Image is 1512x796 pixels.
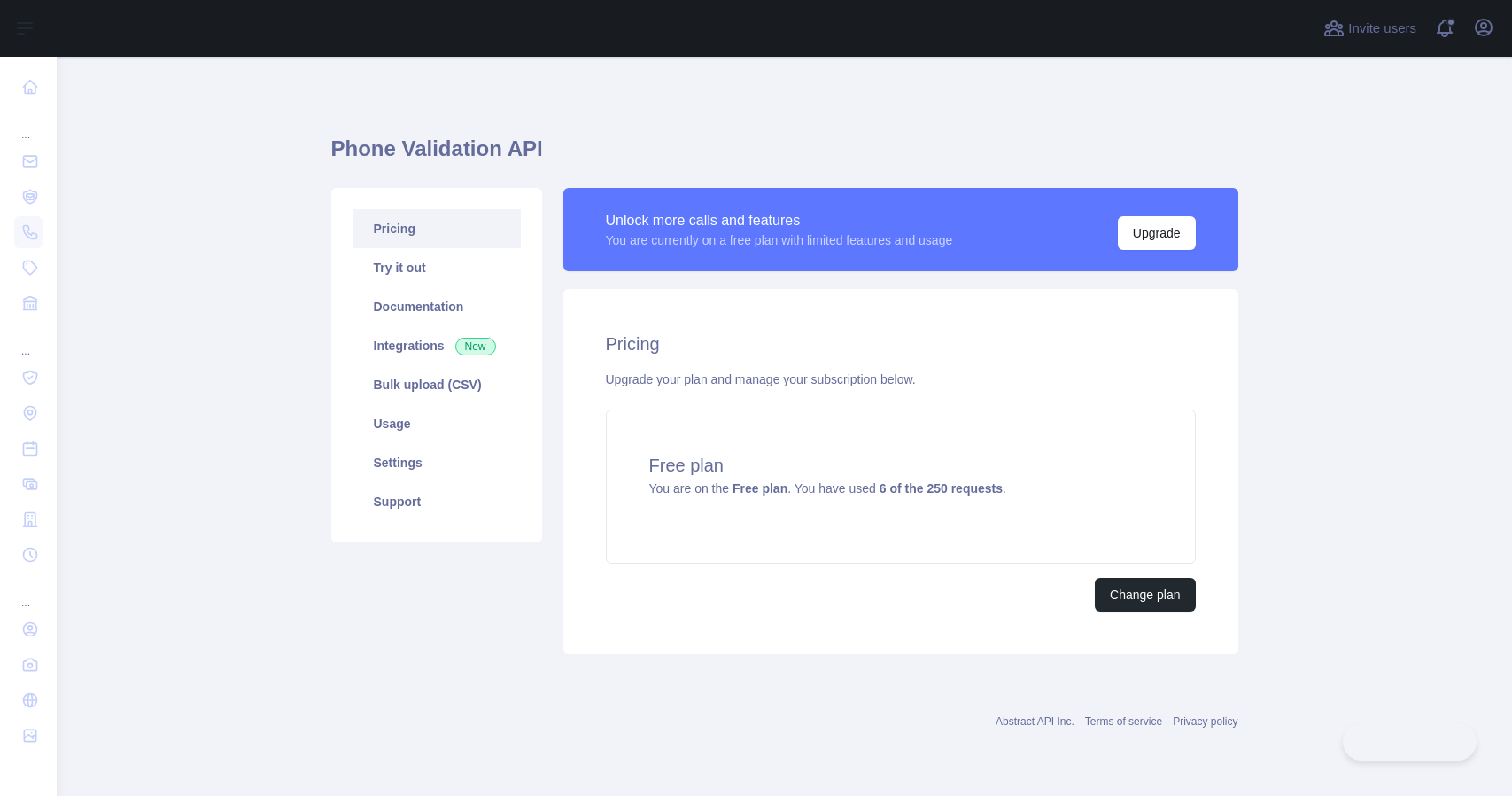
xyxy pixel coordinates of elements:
strong: 6 of the 250 requests [880,481,1003,496]
span: You are on the . You have used . [649,481,1006,496]
button: Invite users [1320,14,1420,43]
div: ... [14,574,43,610]
span: Invite users [1348,19,1416,39]
a: Integrations New [353,326,521,365]
a: Bulk upload (CSV) [353,365,521,404]
a: Settings [353,443,521,482]
div: Unlock more calls and features [606,210,953,231]
span: New [455,338,496,355]
a: Pricing [353,209,521,248]
a: Terms of service [1085,715,1162,728]
button: Upgrade [1118,216,1196,250]
div: Upgrade your plan and manage your subscription below. [606,371,1196,388]
h1: Phone Validation API [331,135,1238,177]
a: Try it out [353,248,521,287]
iframe: Toggle Customer Support [1343,723,1477,761]
strong: Free plan [733,481,787,496]
button: Change plan [1095,578,1195,612]
h2: Pricing [606,332,1196,356]
div: You are currently on a free plan with limited features and usage [606,231,953,249]
div: ... [14,323,43,358]
a: Privacy policy [1173,715,1237,728]
a: Usage [353,404,521,443]
h4: Free plan [649,453,1152,478]
a: Documentation [353,287,521,326]
a: Support [353,482,521,521]
div: ... [14,106,43,142]
a: Abstract API Inc. [996,715,1074,728]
